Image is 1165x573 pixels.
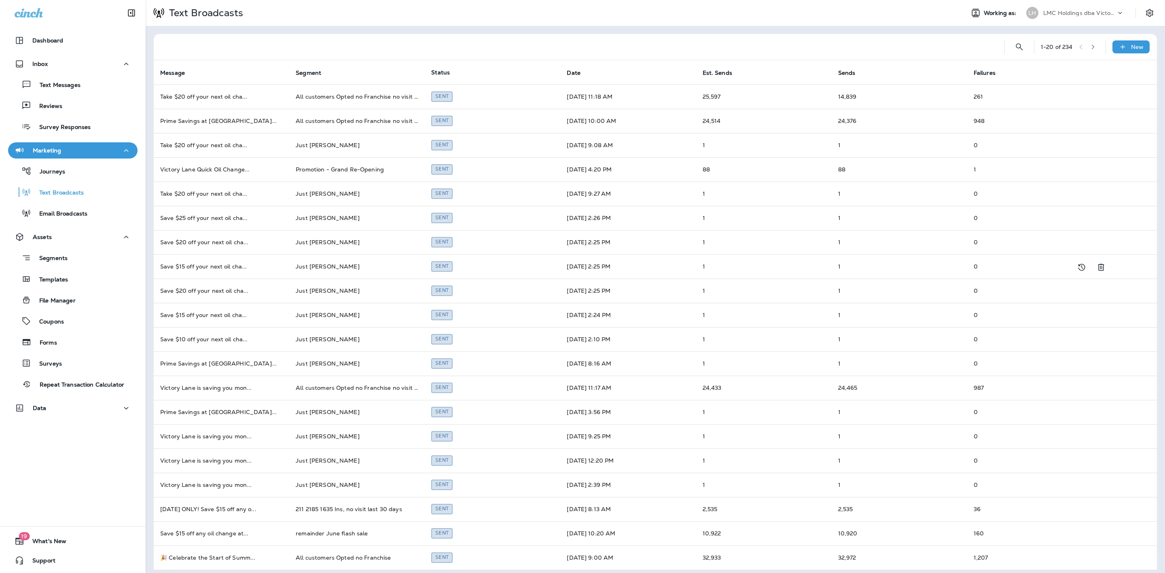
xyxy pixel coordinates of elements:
[33,234,52,240] p: Assets
[560,376,696,400] td: [DATE] 11:17 AM
[967,424,1103,448] td: 0
[289,133,425,157] td: Just [PERSON_NAME]
[696,497,832,521] td: 2,535
[832,376,967,400] td: 24,465
[8,355,138,372] button: Surveys
[154,206,289,230] td: Save $25 off your next oil cha ...
[560,85,696,109] td: [DATE] 11:18 AM
[431,456,453,463] span: Created by Robert Wlasuk
[832,497,967,521] td: 2,535
[967,109,1103,133] td: 948
[832,133,967,157] td: 1
[696,230,832,254] td: 1
[154,473,289,497] td: Victory Lane is saving you mon ...
[431,213,453,223] div: Sent
[19,532,30,540] span: 19
[967,473,1103,497] td: 0
[431,431,453,441] div: Sent
[431,504,453,514] div: Sent
[974,70,996,76] span: Failures
[120,5,143,21] button: Collapse Sidebar
[8,32,138,49] button: Dashboard
[696,279,832,303] td: 1
[289,303,425,327] td: Just [PERSON_NAME]
[289,206,425,230] td: Just [PERSON_NAME]
[431,505,453,512] span: Created by Robert Wlasuk
[154,303,289,327] td: Save $15 off your next oil cha ...
[703,70,732,76] span: Est. Sends
[967,182,1103,206] td: 0
[289,327,425,351] td: Just [PERSON_NAME]
[838,70,856,76] span: Sends
[154,327,289,351] td: Save $10 off your next oil cha ...
[696,182,832,206] td: 1
[832,157,967,182] td: 88
[154,424,289,448] td: Victory Lane is saving you mon ...
[1142,6,1157,20] button: Settings
[696,157,832,182] td: 88
[154,85,289,109] td: Take $20 off your next oil cha ...
[567,70,580,76] span: Date
[289,376,425,400] td: All customers Opted no Franchise no visit 1 month
[967,303,1103,327] td: 0
[160,70,185,76] span: Message
[703,69,743,76] span: Est. Sends
[560,351,696,376] td: [DATE] 8:16 AM
[431,553,453,560] span: Created by Robert Wlasuk
[431,238,453,245] span: Created by Robert Wlasuk
[431,310,453,320] div: Sent
[32,82,80,89] p: Text Messages
[289,497,425,521] td: 211 2185 1635 Ins, no visit last 30 days
[560,400,696,424] td: [DATE] 3:56 PM
[24,557,55,567] span: Support
[154,230,289,254] td: Save $20 off your next oil cha ...
[154,133,289,157] td: Take $20 off your next oil cha ...
[289,351,425,376] td: Just [PERSON_NAME]
[154,400,289,424] td: Prime Savings at [GEOGRAPHIC_DATA] ...
[431,480,453,490] div: Sent
[832,473,967,497] td: 1
[289,157,425,182] td: Promotion - Grand Re-Opening
[832,206,967,230] td: 1
[431,383,453,391] span: Created by Robert Wlasuk
[696,448,832,473] td: 1
[31,103,62,110] p: Reviews
[431,358,453,368] div: Sent
[431,383,453,393] div: Sent
[31,210,87,218] p: Email Broadcasts
[431,91,453,101] div: Sent
[1093,259,1109,275] button: Delete Broadcast
[832,182,967,206] td: 1
[8,97,138,114] button: Reviews
[431,432,453,439] span: Created by Robert Wlasuk
[154,109,289,133] td: Prime Savings at [GEOGRAPHIC_DATA] ...
[832,521,967,546] td: 10,920
[431,164,453,174] div: Sent
[967,133,1103,157] td: 0
[8,313,138,330] button: Coupons
[431,141,453,148] span: Created by Robert Wlasuk
[832,254,967,279] td: 1
[154,182,289,206] td: Take $20 off your next oil cha ...
[154,497,289,521] td: [DATE] ONLY! Save $15 off any o ...
[560,182,696,206] td: [DATE] 9:27 AM
[289,424,425,448] td: Just [PERSON_NAME]
[967,327,1103,351] td: 0
[431,407,453,417] div: Sent
[8,334,138,351] button: Forms
[832,546,967,570] td: 32,972
[154,376,289,400] td: Victory Lane is saving you mon ...
[289,521,425,546] td: remainder June flash sale
[33,405,47,411] p: Data
[696,303,832,327] td: 1
[974,69,1006,76] span: Failures
[560,133,696,157] td: [DATE] 9:08 AM
[8,142,138,159] button: Marketing
[832,303,967,327] td: 1
[967,376,1103,400] td: 987
[431,334,453,344] div: Sent
[967,279,1103,303] td: 0
[31,124,91,131] p: Survey Responses
[967,157,1103,182] td: 1
[1011,39,1027,55] button: Search Text Broadcasts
